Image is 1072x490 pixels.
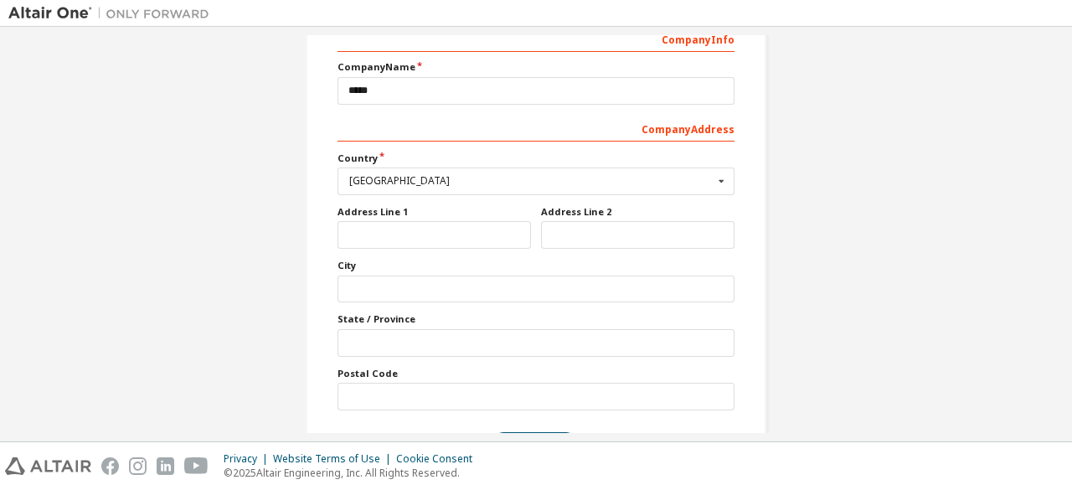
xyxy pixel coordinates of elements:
label: State / Province [338,312,734,326]
img: instagram.svg [129,457,147,475]
div: Cookie Consent [396,452,482,466]
img: youtube.svg [184,457,209,475]
label: Country [338,152,734,165]
div: Website Terms of Use [273,452,396,466]
label: Address Line 2 [541,205,734,219]
label: City [338,259,734,272]
label: Address Line 1 [338,205,531,219]
label: Company Name [338,60,734,74]
p: © 2025 Altair Engineering, Inc. All Rights Reserved. [224,466,482,480]
label: Postal Code [338,367,734,380]
img: Altair One [8,5,218,22]
div: Company Info [338,25,734,52]
img: facebook.svg [101,457,119,475]
button: Next [491,432,579,457]
div: Company Address [338,115,734,142]
img: altair_logo.svg [5,457,91,475]
div: Privacy [224,452,273,466]
img: linkedin.svg [157,457,174,475]
div: [GEOGRAPHIC_DATA] [349,176,714,186]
